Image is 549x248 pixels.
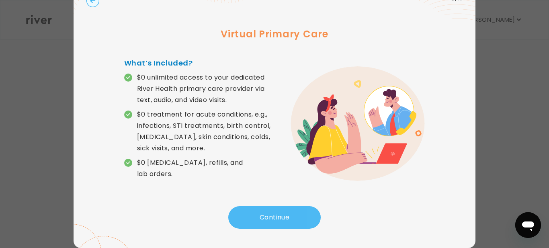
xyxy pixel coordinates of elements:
[124,57,274,69] h4: What’s Included?
[515,212,541,238] iframe: Button to launch messaging window
[137,157,274,180] p: $0 [MEDICAL_DATA], refills, and lab orders.
[137,109,274,154] p: $0 treatment for acute conditions, e.g., infections, STI treatments, birth control, [MEDICAL_DATA...
[228,206,321,229] button: Continue
[137,72,274,106] p: $0 unlimited access to your dedicated River Health primary care provider via text, audio, and vid...
[291,66,425,181] img: error graphic
[86,27,463,41] h3: Virtual Primary Care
